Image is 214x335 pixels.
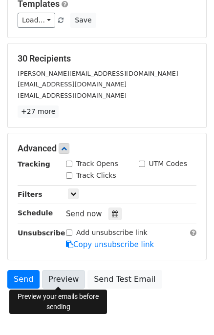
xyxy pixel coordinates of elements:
strong: Unsubscribe [18,229,65,237]
small: [EMAIL_ADDRESS][DOMAIN_NAME] [18,81,127,88]
span: Send now [66,209,102,218]
small: [PERSON_NAME][EMAIL_ADDRESS][DOMAIN_NAME] [18,70,178,77]
h5: Advanced [18,143,196,154]
div: Preview your emails before sending [9,290,107,314]
button: Save [70,13,96,28]
strong: Filters [18,190,43,198]
a: +27 more [18,105,59,118]
label: Track Opens [76,159,118,169]
a: Preview [42,270,85,289]
label: UTM Codes [149,159,187,169]
a: Send Test Email [87,270,162,289]
label: Add unsubscribe link [76,228,148,238]
a: Copy unsubscribe link [66,240,154,249]
small: [EMAIL_ADDRESS][DOMAIN_NAME] [18,92,127,99]
a: Send [7,270,40,289]
strong: Schedule [18,209,53,217]
label: Track Clicks [76,170,116,181]
a: Load... [18,13,55,28]
iframe: Chat Widget [165,288,214,335]
strong: Tracking [18,160,50,168]
h5: 30 Recipients [18,53,196,64]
